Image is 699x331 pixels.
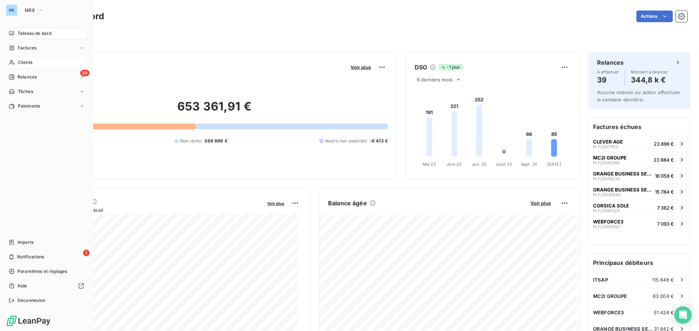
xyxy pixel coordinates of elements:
[547,162,561,167] tspan: [DATE]
[496,162,512,167] tspan: Août 25
[447,162,462,167] tspan: Juin 25
[17,30,51,37] span: Tableau de bord
[530,200,551,206] span: Voir plus
[180,138,201,144] span: Non-échu
[597,70,619,74] span: À effectuer
[652,277,674,283] span: 115 848 €
[325,138,367,144] span: Avoirs non associés
[593,225,620,229] span: N-F23050427
[267,201,284,206] span: Voir plus
[653,157,674,163] span: 23 884 €
[265,200,287,206] button: Voir plus
[631,74,668,86] h4: 344,8 k €
[415,63,427,72] h6: DSO
[472,162,486,167] tspan: Juil. 25
[597,89,680,102] span: Aucune relance ou action effectuée la semaine dernière.
[328,199,367,207] h6: Balance âgée
[6,280,87,292] a: Aide
[417,77,453,82] span: 6 derniers mois
[654,141,674,147] span: 23 896 €
[25,7,35,13] span: NRX
[370,138,388,144] span: -6 413 €
[589,215,690,231] button: WEBFORCE3N-F230504277 093 €
[589,118,690,136] h6: Factures échues
[593,161,620,165] span: N-F25081260
[593,293,627,299] span: MC2I GROUPE
[593,193,621,197] span: N-F25030540
[593,177,620,181] span: N-F25010234
[17,239,33,246] span: Imports
[6,315,51,327] img: Logo LeanPay
[589,167,690,183] button: ORANGE BUSINESS SERVICES SAN-F2501023416 058 €
[674,306,692,324] div: Open Intercom Messenger
[18,45,36,51] span: Factures
[348,64,373,70] button: Voir plus
[593,219,623,225] span: WEBFORCE3
[593,203,629,209] span: CORSICA SOLE
[439,64,462,70] span: -1 jour
[654,310,674,315] span: 51 434 €
[593,171,652,177] span: ORANGE BUSINESS SERVICES SA
[18,59,32,66] span: Clients
[17,268,67,275] span: Paramètres et réglages
[351,64,371,70] span: Voir plus
[589,183,690,199] button: ORANGE BUSINESS SERVICES SAN-F2503054015 784 €
[636,11,673,22] button: Actions
[597,58,624,67] h6: Relances
[593,209,620,213] span: N-F25081324
[653,293,674,299] span: 63 004 €
[593,155,627,161] span: MC2I GROUPE
[423,162,436,167] tspan: Mai 25
[593,139,623,145] span: CLEVER AGE
[41,99,388,121] h2: 653 361,91 €
[589,254,690,271] h6: Principaux débiteurs
[17,283,27,289] span: Aide
[204,138,227,144] span: 368 996 €
[528,200,553,206] button: Voir plus
[593,187,652,193] span: ORANGE BUSINESS SERVICES SA
[83,250,90,256] span: 1
[597,74,619,86] h4: 39
[17,297,46,304] span: Déconnexion
[18,103,40,109] span: Paiements
[18,88,33,95] span: Tâches
[631,70,668,74] span: Montant à relancer
[657,221,674,227] span: 7 093 €
[521,162,537,167] tspan: Sept. 25
[593,145,618,149] span: N-F25071153
[17,254,44,260] span: Notifications
[593,310,624,315] span: WEBFORCE3
[589,152,690,167] button: MC2I GROUPEN-F2508126023 884 €
[593,277,608,283] span: ITSAP
[80,70,90,76] span: 39
[41,206,262,214] span: Chiffre d'affaires mensuel
[655,189,674,195] span: 15 784 €
[655,173,674,179] span: 16 058 €
[589,136,690,152] button: CLEVER AGEN-F2507115323 896 €
[657,205,674,211] span: 7 362 €
[6,4,17,16] div: NR
[589,199,690,215] button: CORSICA SOLEN-F250813247 362 €
[17,74,37,80] span: Relances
